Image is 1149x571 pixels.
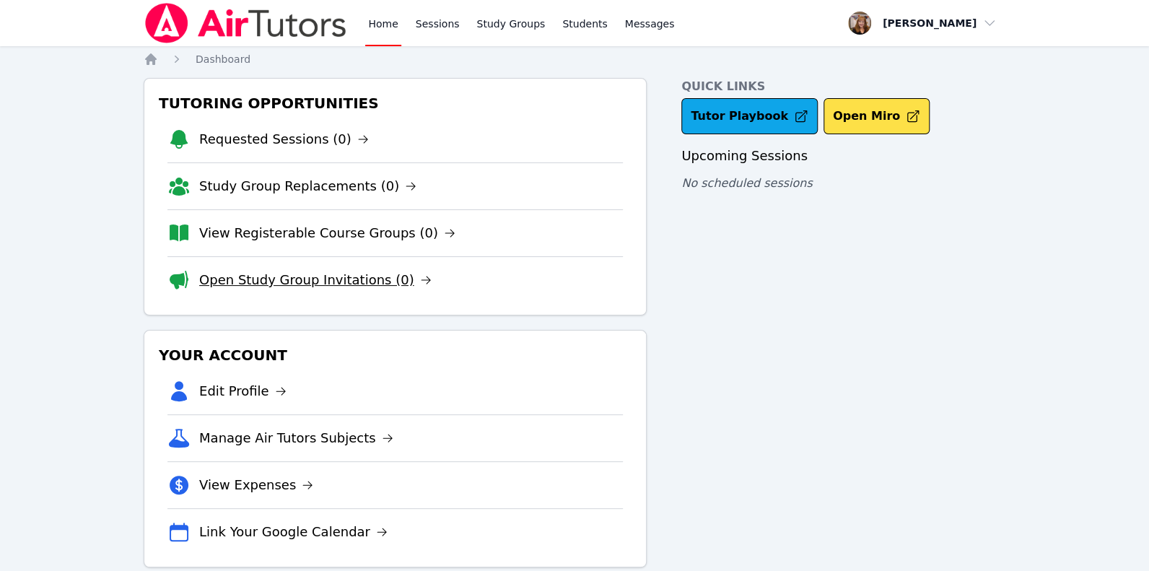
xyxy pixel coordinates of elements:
h3: Your Account [156,342,634,368]
a: View Registerable Course Groups (0) [199,223,455,243]
h3: Upcoming Sessions [681,146,1005,166]
h4: Quick Links [681,78,1005,95]
a: Open Study Group Invitations (0) [199,270,432,290]
span: No scheduled sessions [681,176,812,190]
img: Air Tutors [144,3,348,43]
a: Study Group Replacements (0) [199,176,416,196]
a: View Expenses [199,475,313,495]
span: Dashboard [196,53,250,65]
nav: Breadcrumb [144,52,1005,66]
a: Link Your Google Calendar [199,522,388,542]
a: Edit Profile [199,381,287,401]
h3: Tutoring Opportunities [156,90,634,116]
a: Manage Air Tutors Subjects [199,428,393,448]
a: Requested Sessions (0) [199,129,369,149]
span: Messages [625,17,675,31]
button: Open Miro [823,98,930,134]
a: Tutor Playbook [681,98,818,134]
a: Dashboard [196,52,250,66]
